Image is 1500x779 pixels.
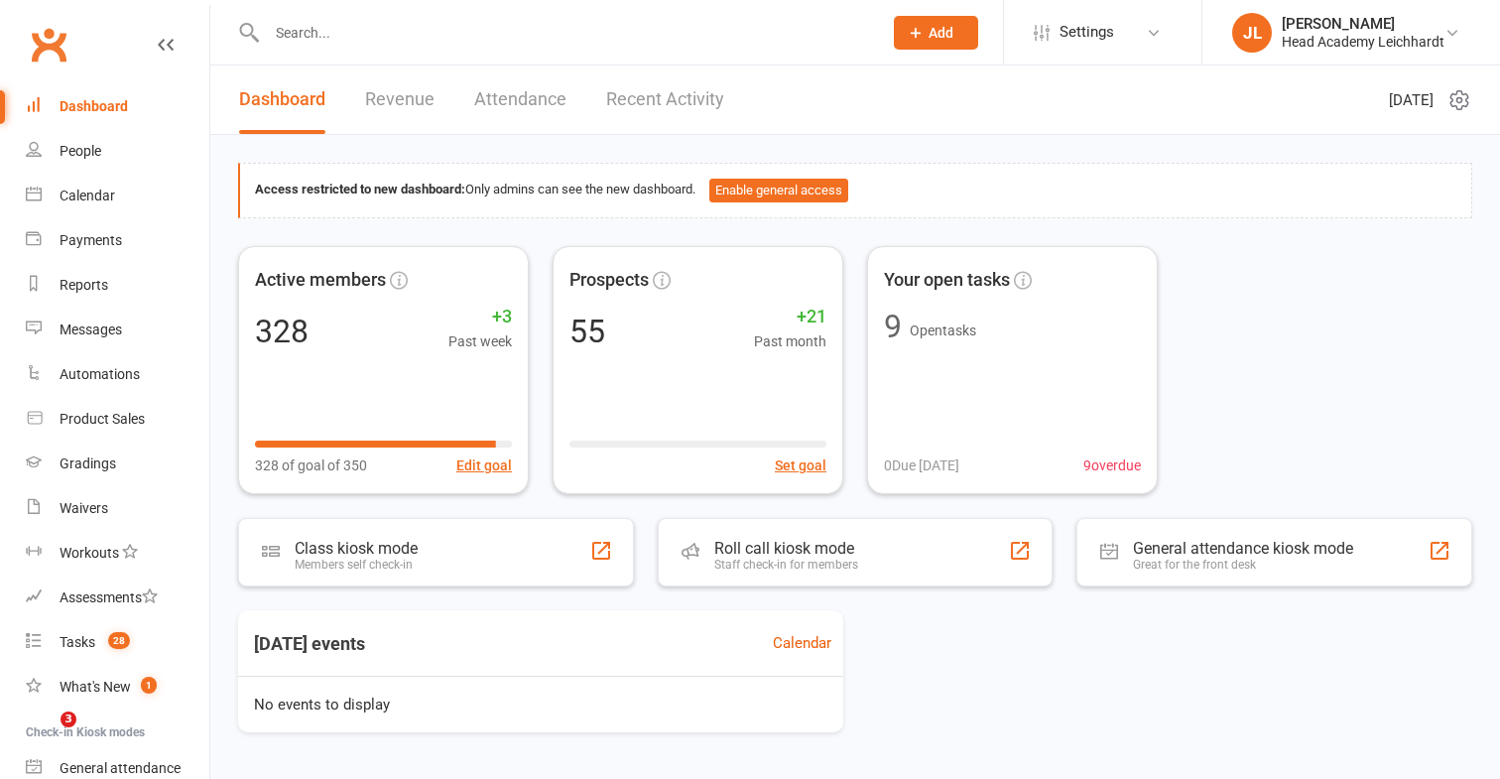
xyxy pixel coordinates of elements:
[60,634,95,650] div: Tasks
[60,545,119,561] div: Workouts
[1133,539,1353,558] div: General attendance kiosk mode
[884,454,959,476] span: 0 Due [DATE]
[26,442,209,486] a: Gradings
[60,188,115,203] div: Calendar
[773,631,831,655] a: Calendar
[929,25,953,41] span: Add
[894,16,978,50] button: Add
[1389,88,1434,112] span: [DATE]
[884,266,1010,295] span: Your open tasks
[456,454,512,476] button: Edit goal
[365,65,435,134] a: Revenue
[26,218,209,263] a: Payments
[60,98,128,114] div: Dashboard
[714,558,858,572] div: Staff check-in for members
[754,303,826,331] span: +21
[108,632,130,649] span: 28
[910,323,976,338] span: Open tasks
[239,65,325,134] a: Dashboard
[20,712,67,759] iframe: Intercom live chat
[26,129,209,174] a: People
[255,182,465,196] strong: Access restricted to new dashboard:
[255,266,386,295] span: Active members
[60,760,181,776] div: General attendance
[60,143,101,159] div: People
[606,65,724,134] a: Recent Activity
[1282,33,1444,51] div: Head Academy Leichhardt
[230,677,851,732] div: No events to display
[884,311,902,342] div: 9
[714,539,858,558] div: Roll call kiosk mode
[26,174,209,218] a: Calendar
[60,500,108,516] div: Waivers
[448,330,512,352] span: Past week
[26,352,209,397] a: Automations
[709,179,848,202] button: Enable general access
[60,322,122,337] div: Messages
[24,20,73,69] a: Clubworx
[1133,558,1353,572] div: Great for the front desk
[60,232,122,248] div: Payments
[60,679,131,695] div: What's New
[26,308,209,352] a: Messages
[26,576,209,620] a: Assessments
[448,303,512,331] span: +3
[255,316,309,347] div: 328
[60,366,140,382] div: Automations
[261,19,868,47] input: Search...
[474,65,566,134] a: Attendance
[60,277,108,293] div: Reports
[255,179,1456,202] div: Only admins can see the new dashboard.
[569,316,605,347] div: 55
[569,266,649,295] span: Prospects
[26,531,209,576] a: Workouts
[295,539,418,558] div: Class kiosk mode
[26,486,209,531] a: Waivers
[1282,15,1444,33] div: [PERSON_NAME]
[26,665,209,710] a: What's New1
[238,626,381,662] h3: [DATE] events
[141,677,157,694] span: 1
[60,589,158,605] div: Assessments
[1060,10,1114,55] span: Settings
[754,330,826,352] span: Past month
[775,454,826,476] button: Set goal
[61,712,76,727] span: 3
[26,263,209,308] a: Reports
[60,455,116,471] div: Gradings
[60,411,145,427] div: Product Sales
[1083,454,1141,476] span: 9 overdue
[26,620,209,665] a: Tasks 28
[295,558,418,572] div: Members self check-in
[26,397,209,442] a: Product Sales
[26,84,209,129] a: Dashboard
[255,454,367,476] span: 328 of goal of 350
[1232,13,1272,53] div: JL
